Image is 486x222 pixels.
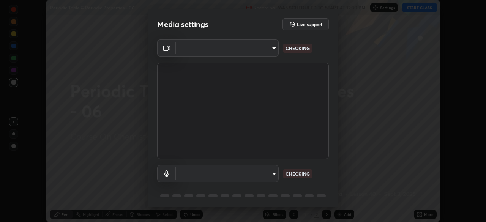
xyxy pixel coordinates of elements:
h2: Media settings [157,19,208,29]
div: ​ [176,39,279,57]
p: CHECKING [286,170,310,177]
h5: Live support [297,22,322,27]
p: CHECKING [286,45,310,52]
div: ​ [176,165,279,182]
